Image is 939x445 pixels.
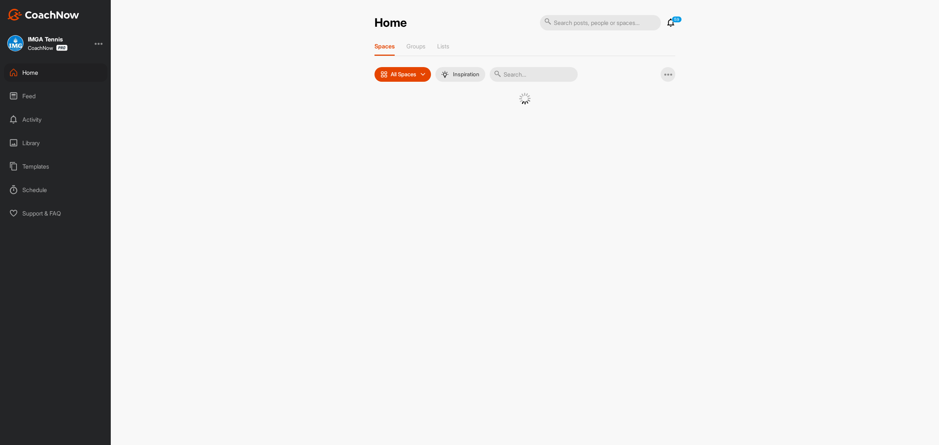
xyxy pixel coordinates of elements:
[4,110,107,129] div: Activity
[672,16,682,23] p: 59
[374,16,407,30] h2: Home
[7,9,79,21] img: CoachNow
[441,71,449,78] img: menuIcon
[490,67,578,82] input: Search...
[7,35,23,51] img: square_fbd24ebe9e7d24b63c563b236df2e5b1.jpg
[4,134,107,152] div: Library
[380,71,388,78] img: icon
[374,43,395,50] p: Spaces
[406,43,425,50] p: Groups
[28,45,67,51] div: CoachNow
[453,71,479,77] p: Inspiration
[4,157,107,176] div: Templates
[540,15,661,30] input: Search posts, people or spaces...
[28,36,67,42] div: IMGA Tennis
[391,71,416,77] p: All Spaces
[56,45,67,51] img: CoachNow Pro
[4,87,107,105] div: Feed
[4,63,107,82] div: Home
[437,43,449,50] p: Lists
[4,204,107,222] div: Support & FAQ
[519,93,531,104] img: G6gVgL6ErOh57ABN0eRmCEwV0I4iEi4d8EwaPGI0tHgoAbU4EAHFLEQAh+QQFCgALACwIAA4AGAASAAAEbHDJSesaOCdk+8xg...
[4,181,107,199] div: Schedule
